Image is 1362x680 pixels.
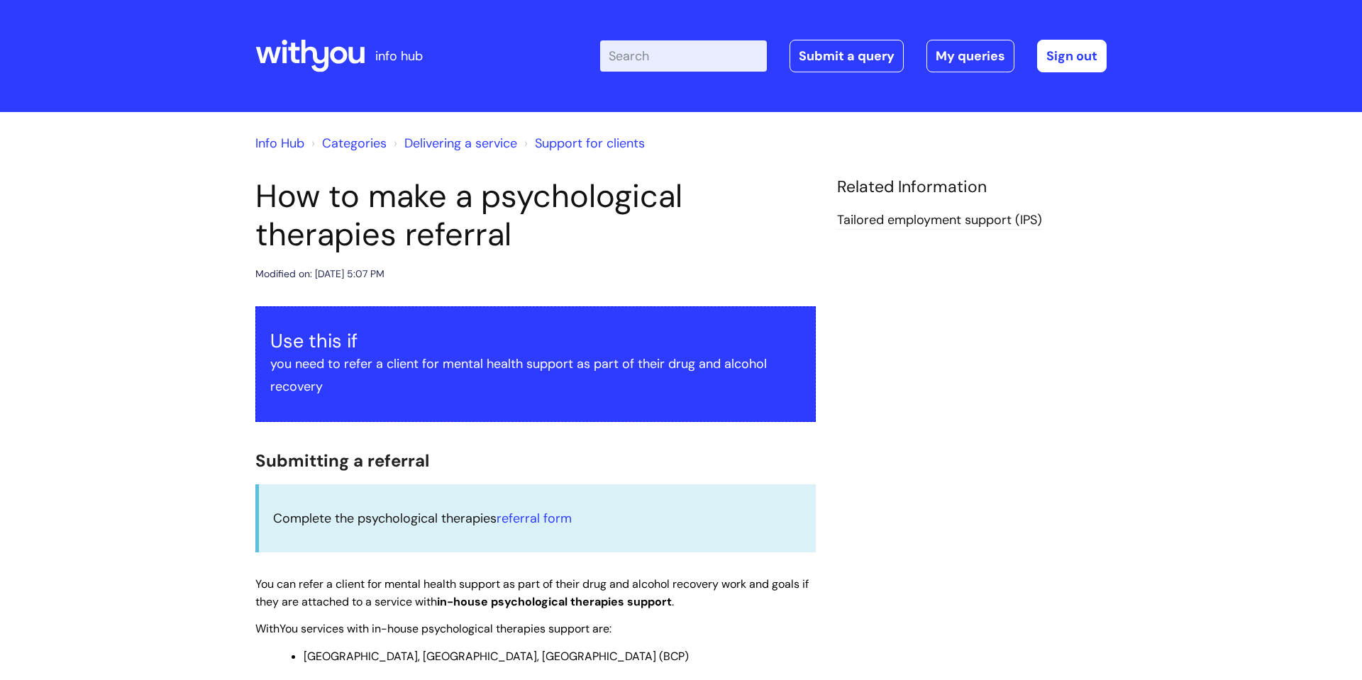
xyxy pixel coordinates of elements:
[255,135,304,152] a: Info Hub
[255,621,611,636] span: WithYou services with in-house psychological therapies support are:
[437,594,672,609] span: in-house psychological therapies support
[790,40,904,72] a: Submit a query
[390,132,517,155] li: Delivering a service
[672,594,674,609] span: .
[270,330,801,352] h3: Use this if
[304,649,689,664] span: [GEOGRAPHIC_DATA], [GEOGRAPHIC_DATA], [GEOGRAPHIC_DATA] (BCP)
[273,507,802,530] p: Complete the psychological therapies
[255,450,429,472] span: Submitting a referral
[255,576,809,609] span: You can refer a client for mental health support as part of their drug and alcohol recovery work ...
[600,40,1107,72] div: | -
[308,132,387,155] li: Solution home
[837,177,1107,197] h4: Related Information
[497,510,572,527] a: referral form
[255,265,384,283] div: Modified on: [DATE] 5:07 PM
[1037,40,1107,72] a: Sign out
[837,211,1042,230] a: Tailored employment support (IPS)
[926,40,1014,72] a: My queries
[521,132,645,155] li: Support for clients
[255,177,816,254] h1: How to make a psychological therapies referral
[535,135,645,152] a: Support for clients
[600,40,767,72] input: Search
[322,135,387,152] a: Categories
[375,45,423,67] p: info hub
[270,352,801,398] p: you need to refer a client for mental health support as part of their drug and alcohol recovery
[404,135,517,152] a: Delivering a service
